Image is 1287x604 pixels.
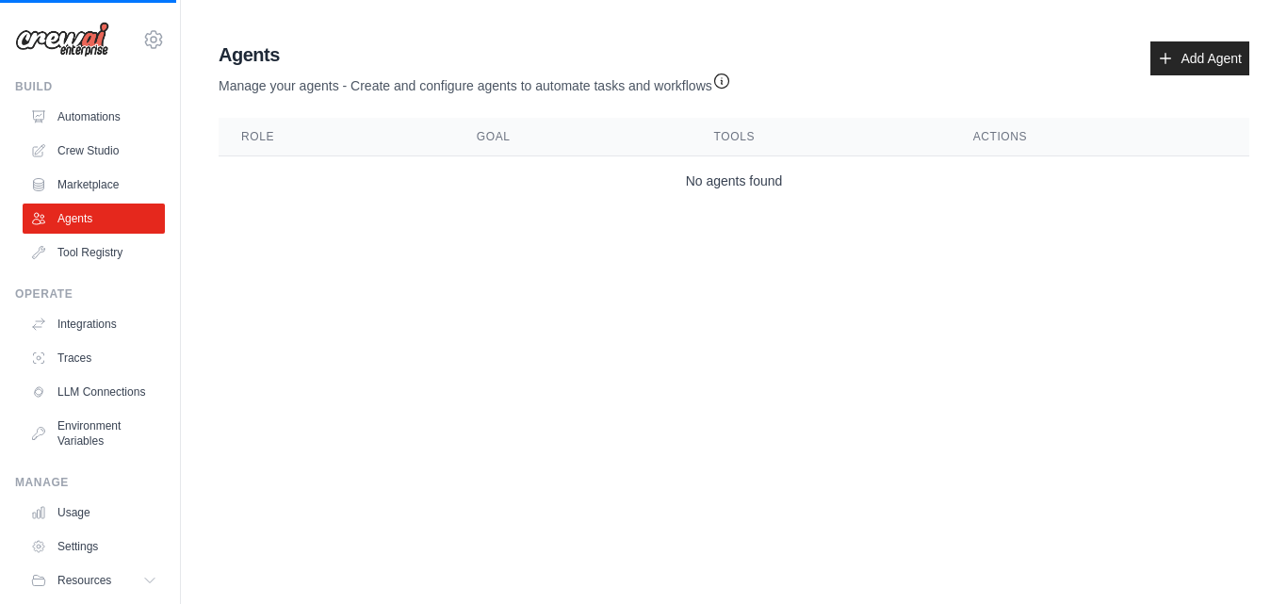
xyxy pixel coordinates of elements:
a: Environment Variables [23,411,165,456]
a: Marketplace [23,170,165,200]
button: Resources [23,565,165,596]
th: Actions [951,118,1249,156]
a: Integrations [23,309,165,339]
a: Usage [23,498,165,528]
th: Role [219,118,454,156]
div: Manage [15,475,165,490]
a: Automations [23,102,165,132]
a: Traces [23,343,165,373]
a: Agents [23,204,165,234]
a: Tool Registry [23,237,165,268]
img: Logo [15,22,109,57]
a: Add Agent [1150,41,1249,75]
div: Operate [15,286,165,302]
td: No agents found [219,156,1249,206]
div: Build [15,79,165,94]
th: Tools [692,118,951,156]
span: Resources [57,573,111,588]
h2: Agents [219,41,731,68]
th: Goal [454,118,692,156]
p: Manage your agents - Create and configure agents to automate tasks and workflows [219,68,731,95]
a: LLM Connections [23,377,165,407]
a: Crew Studio [23,136,165,166]
a: Settings [23,531,165,562]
